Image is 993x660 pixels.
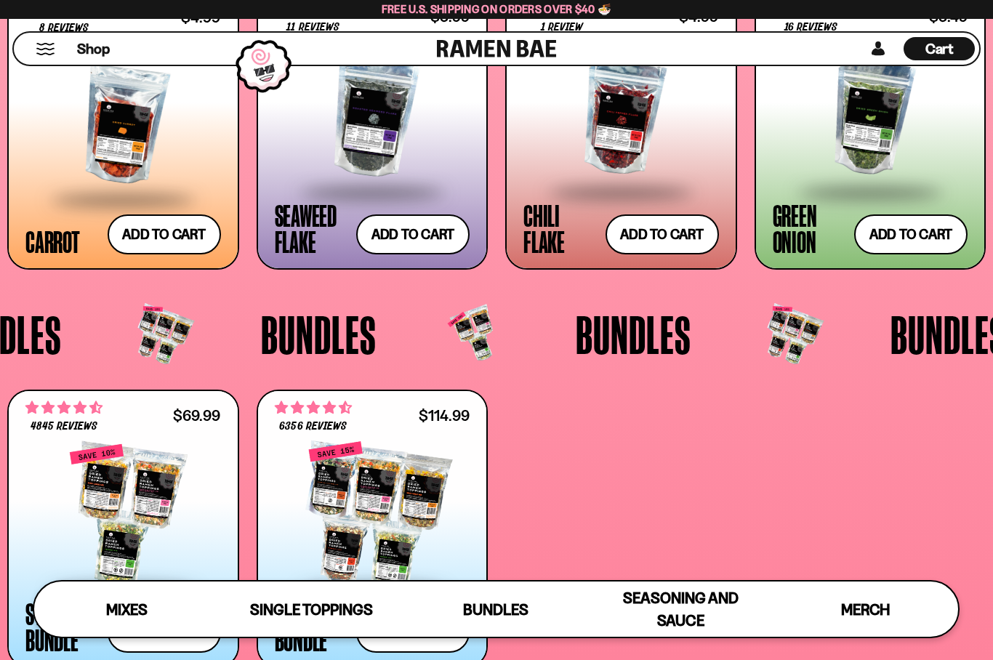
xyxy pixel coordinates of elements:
[279,421,346,432] span: 6356 reviews
[106,600,148,619] span: Mixes
[419,409,470,422] div: $114.99
[25,600,100,653] div: Starter Bundle
[108,214,221,254] button: Add to cart
[925,40,954,57] span: Cart
[523,202,598,254] div: Chili Flake
[854,214,968,254] button: Add to cart
[36,43,55,55] button: Mobile Menu Trigger
[34,581,219,637] a: Mixes
[77,37,110,60] a: Shop
[382,2,612,16] span: Free U.S. Shipping on Orders over $40 🍜
[623,589,739,629] span: Seasoning and Sauce
[576,307,691,361] span: Bundles
[773,581,958,637] a: Merch
[261,307,377,361] span: Bundles
[356,214,470,254] button: Add to cart
[275,600,350,653] div: Variety Bundle
[606,214,719,254] button: Add to cart
[904,33,975,65] div: Cart
[588,581,773,637] a: Seasoning and Sauce
[77,39,110,59] span: Shop
[219,581,403,637] a: Single Toppings
[25,228,80,254] div: Carrot
[773,202,848,254] div: Green Onion
[173,409,220,422] div: $69.99
[275,398,352,417] span: 4.63 stars
[841,600,890,619] span: Merch
[403,581,588,637] a: Bundles
[275,202,350,254] div: Seaweed Flake
[463,600,528,619] span: Bundles
[31,421,97,432] span: 4845 reviews
[250,600,373,619] span: Single Toppings
[25,398,102,417] span: 4.71 stars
